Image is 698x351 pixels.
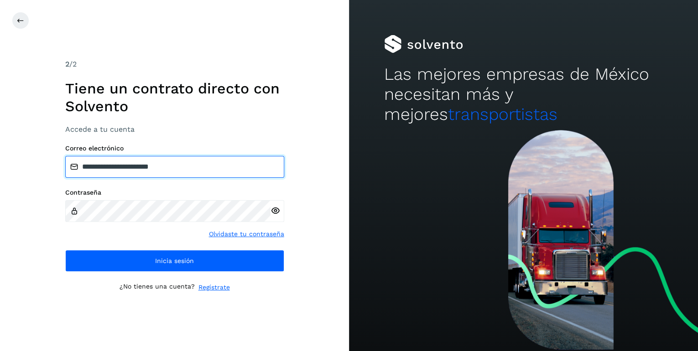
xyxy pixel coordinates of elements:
button: Inicia sesión [65,250,284,272]
p: ¿No tienes una cuenta? [120,283,195,292]
a: Olvidaste tu contraseña [209,229,284,239]
h2: Las mejores empresas de México necesitan más y mejores [384,64,663,125]
label: Contraseña [65,189,284,196]
h3: Accede a tu cuenta [65,125,284,134]
span: 2 [65,60,69,68]
h1: Tiene un contrato directo con Solvento [65,80,284,115]
span: transportistas [448,104,557,124]
div: /2 [65,59,284,70]
span: Inicia sesión [155,258,194,264]
a: Regístrate [198,283,230,292]
label: Correo electrónico [65,145,284,152]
